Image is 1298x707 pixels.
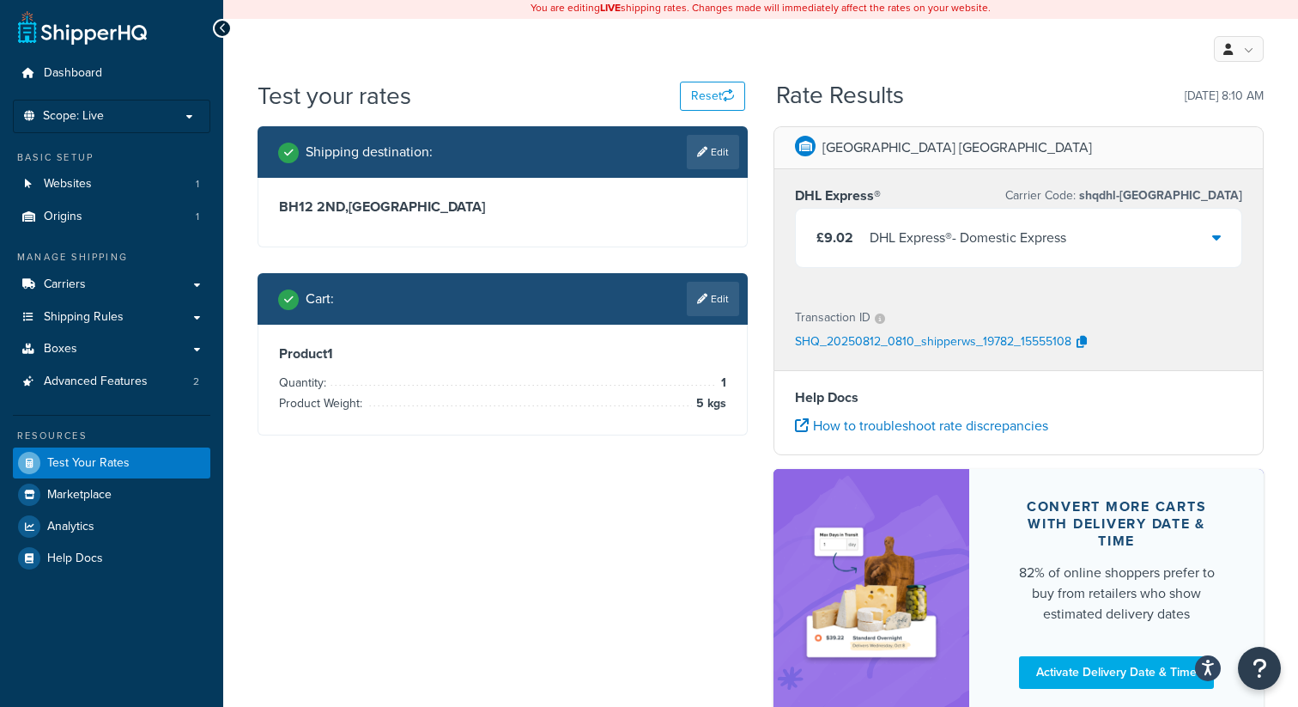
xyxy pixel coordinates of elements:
p: Carrier Code: [1005,184,1242,208]
a: Carriers [13,269,210,301]
button: Reset [680,82,745,111]
span: 1 [196,210,199,224]
a: Advanced Features2 [13,366,210,398]
span: £9.02 [816,228,853,247]
a: Shipping Rules [13,302,210,333]
li: Advanced Features [13,366,210,398]
a: Edit [687,135,739,169]
a: How to troubleshoot rate discrepancies [795,416,1048,436]
span: 2 [193,375,199,389]
div: Convert more carts with delivery date & time [1010,498,1222,550]
h3: DHL Express® [795,187,881,204]
div: Resources [13,429,210,443]
span: 1 [196,177,199,192]
span: shqdhl-[GEOGRAPHIC_DATA] [1076,186,1242,204]
p: [DATE] 8:10 AM [1185,84,1264,108]
a: Activate Delivery Date & Time [1019,656,1214,689]
span: Websites [44,177,92,192]
span: Advanced Features [44,375,148,389]
span: Scope: Live [43,109,104,124]
p: Transaction ID [795,306,870,330]
p: [GEOGRAPHIC_DATA] [GEOGRAPHIC_DATA] [822,136,1092,160]
a: Analytics [13,511,210,542]
a: Websites1 [13,168,210,200]
div: DHL Express® - Domestic Express [870,226,1066,250]
span: Marketplace [47,488,112,503]
span: Shipping Rules [44,310,124,325]
h1: Test your rates [258,79,411,113]
div: Manage Shipping [13,250,210,265]
span: Dashboard [44,66,102,81]
a: Test Your Rates [13,448,210,478]
a: Edit [687,282,739,316]
h3: BH12 2ND , [GEOGRAPHIC_DATA] [279,198,726,216]
h4: Help Docs [795,387,1242,408]
span: Analytics [47,520,94,534]
span: Boxes [44,342,77,357]
span: Test Your Rates [47,456,130,471]
h2: Shipping destination : [306,144,433,160]
img: feature-image-ddt-36eae7f7280da8017bfb280eaccd9c446f90b1fe08728e4019434db127062ab4.png [799,495,943,692]
span: Quantity: [279,374,331,392]
span: 1 [717,373,726,393]
span: 5 kgs [692,393,726,414]
li: Origins [13,201,210,233]
a: Help Docs [13,543,210,574]
span: Carriers [44,277,86,292]
div: 82% of online shoppers prefer to buy from retailers who show estimated delivery dates [1010,563,1222,625]
h2: Cart : [306,291,334,307]
button: Open Resource Center [1238,647,1281,690]
span: Origins [44,210,82,224]
li: Websites [13,168,210,200]
a: Dashboard [13,58,210,89]
a: Origins1 [13,201,210,233]
h3: Product 1 [279,345,726,363]
span: Product Weight: [279,394,367,412]
span: Help Docs [47,552,103,566]
div: Basic Setup [13,150,210,165]
h2: Rate Results [776,82,904,109]
p: SHQ_20250812_0810_shipperws_19782_15555108 [795,330,1071,356]
a: Boxes [13,333,210,365]
a: Marketplace [13,479,210,510]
